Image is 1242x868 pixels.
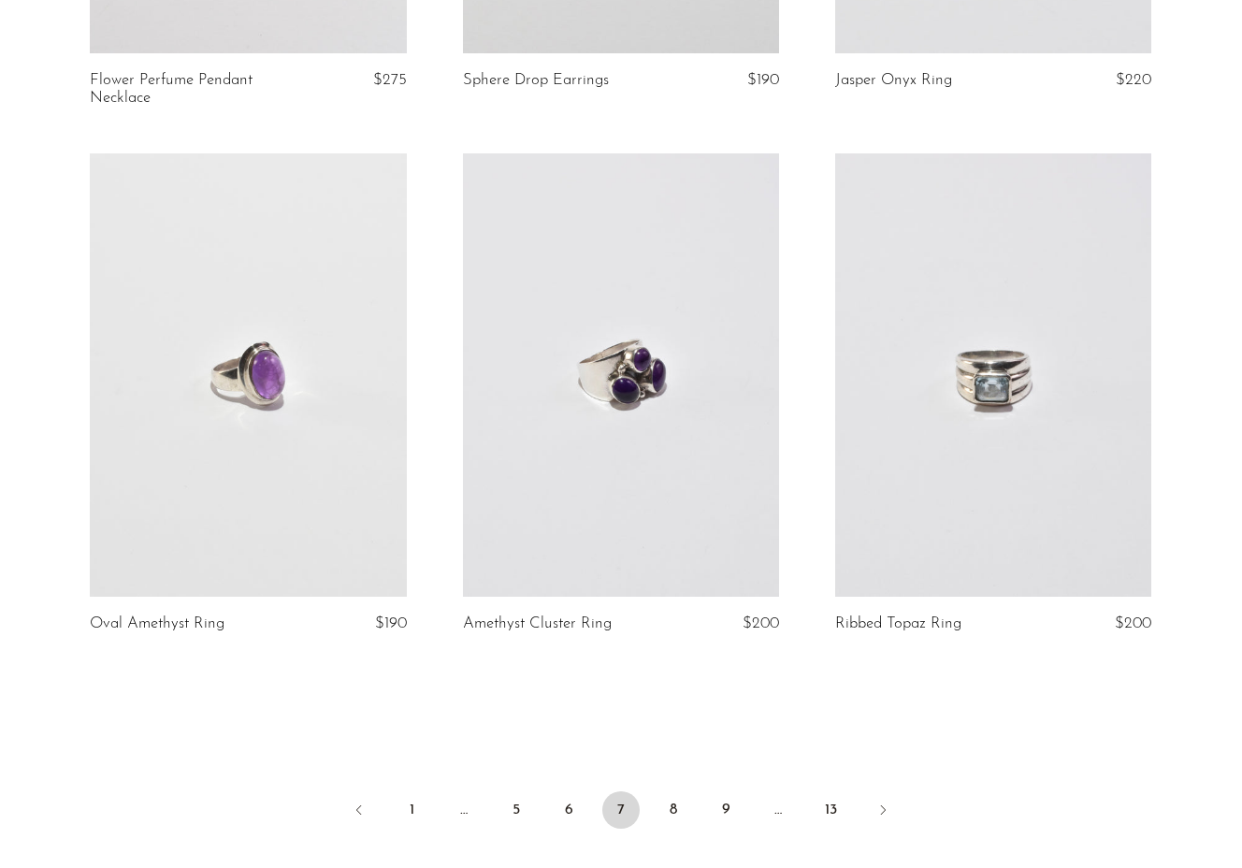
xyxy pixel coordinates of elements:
[373,72,407,88] span: $275
[340,791,378,832] a: Previous
[463,615,612,632] a: Amethyst Cluster Ring
[835,72,952,89] a: Jasper Onyx Ring
[707,791,744,829] a: 9
[90,72,300,107] a: Flower Perfume Pendant Necklace
[463,72,609,89] a: Sphere Drop Earrings
[550,791,587,829] a: 6
[1115,615,1151,631] span: $200
[393,791,430,829] a: 1
[498,791,535,829] a: 5
[812,791,849,829] a: 13
[602,791,640,829] span: 7
[375,615,407,631] span: $190
[445,791,483,829] span: …
[864,791,902,832] a: Next
[90,615,224,632] a: Oval Amethyst Ring
[655,791,692,829] a: 8
[1116,72,1151,88] span: $220
[759,791,797,829] span: …
[747,72,779,88] span: $190
[743,615,779,631] span: $200
[835,615,961,632] a: Ribbed Topaz Ring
